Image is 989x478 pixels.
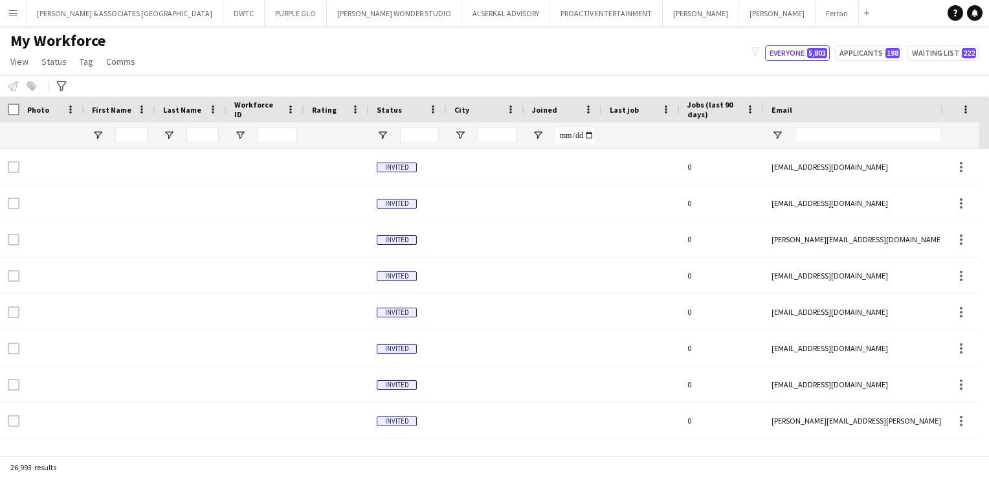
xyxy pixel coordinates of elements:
div: 0 [680,367,764,402]
span: Joined [532,105,557,115]
a: Status [36,53,72,70]
span: Invited [377,199,417,209]
div: 0 [680,222,764,257]
span: Workforce ID [234,100,281,119]
button: Open Filter Menu [234,130,246,141]
div: 0 [680,149,764,185]
div: 0 [680,439,764,475]
input: Row Selection is disabled for this row (unchecked) [8,270,19,282]
div: 0 [680,258,764,293]
a: View [5,53,34,70]
button: [PERSON_NAME] [663,1,739,26]
button: [PERSON_NAME] [739,1,816,26]
span: Status [41,56,67,67]
input: Workforce ID Filter Input [258,128,296,143]
span: View [10,56,28,67]
input: Row Selection is disabled for this row (unchecked) [8,306,19,318]
span: Status [377,105,402,115]
button: Open Filter Menu [532,130,544,141]
button: Waiting list222 [907,45,979,61]
input: Row Selection is disabled for this row (unchecked) [8,415,19,427]
span: First Name [92,105,131,115]
span: Comms [106,56,135,67]
span: Invited [377,344,417,354]
button: PURPLE GLO [265,1,327,26]
button: Open Filter Menu [454,130,466,141]
app-action-btn: Advanced filters [54,78,69,94]
button: Open Filter Menu [772,130,783,141]
button: [PERSON_NAME] WONDER STUDIO [327,1,462,26]
button: Open Filter Menu [163,130,175,141]
input: Row Selection is disabled for this row (unchecked) [8,234,19,245]
span: City [454,105,469,115]
span: Invited [377,235,417,245]
span: Photo [27,105,49,115]
button: Open Filter Menu [92,130,104,141]
span: Rating [312,105,337,115]
span: 198 [885,48,900,58]
input: Row Selection is disabled for this row (unchecked) [8,343,19,354]
button: DWTC [223,1,265,26]
span: Email [772,105,792,115]
span: 222 [962,48,976,58]
span: Invited [377,271,417,281]
button: Applicants198 [835,45,902,61]
button: [PERSON_NAME] & ASSOCIATES [GEOGRAPHIC_DATA] [27,1,223,26]
input: Status Filter Input [400,128,439,143]
a: Comms [101,53,140,70]
input: Row Selection is disabled for this row (unchecked) [8,161,19,173]
div: 0 [680,403,764,438]
input: Last Name Filter Input [186,128,219,143]
span: Invited [377,380,417,390]
input: Joined Filter Input [555,128,594,143]
span: Last job [610,105,639,115]
div: 0 [680,185,764,221]
button: Open Filter Menu [377,130,388,141]
input: City Filter Input [478,128,517,143]
a: Tag [74,53,98,70]
button: ALSERKAL ADVISORY [462,1,550,26]
button: Everyone5,803 [765,45,830,61]
input: Row Selection is disabled for this row (unchecked) [8,379,19,391]
span: Invited [377,163,417,172]
span: Jobs (last 90 days) [687,100,740,119]
input: First Name Filter Input [115,128,148,143]
button: Ferrari [816,1,859,26]
input: Row Selection is disabled for this row (unchecked) [8,198,19,209]
span: My Workforce [10,31,106,51]
div: 0 [680,294,764,330]
div: 0 [680,330,764,366]
span: Invited [377,308,417,317]
button: PROACTIV ENTERTAINMENT [550,1,663,26]
span: Last Name [163,105,201,115]
span: 5,803 [807,48,827,58]
span: Tag [80,56,93,67]
span: Invited [377,416,417,426]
